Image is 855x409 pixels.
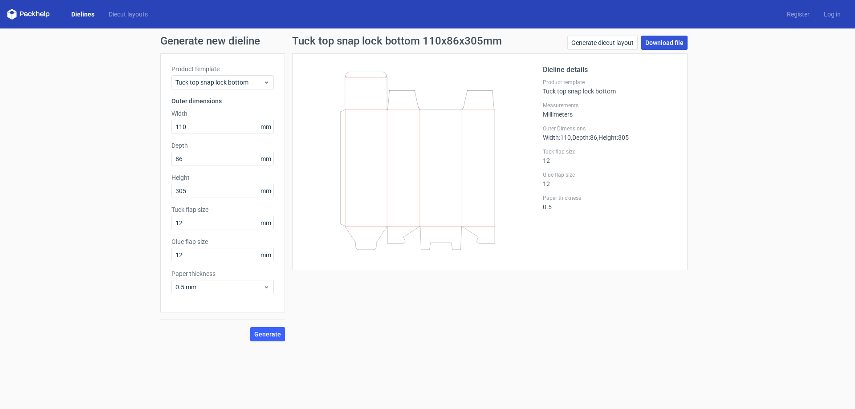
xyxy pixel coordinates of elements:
span: Generate [254,331,281,337]
label: Glue flap size [543,171,676,178]
a: Log in [817,10,848,19]
span: mm [258,248,273,262]
label: Glue flap size [171,237,274,246]
span: , Height : 305 [597,134,629,141]
label: Width [171,109,274,118]
a: Generate diecut layout [567,36,638,50]
label: Tuck flap size [543,148,676,155]
div: 0.5 [543,194,676,211]
span: Tuck top snap lock bottom [175,78,263,87]
label: Tuck flap size [171,205,274,214]
label: Measurements [543,102,676,109]
label: Product template [543,79,676,86]
button: Generate [250,327,285,341]
a: Download file [641,36,688,50]
h1: Generate new dieline [160,36,695,46]
span: mm [258,120,273,134]
label: Product template [171,65,274,73]
a: Diecut layouts [102,10,155,19]
label: Outer Dimensions [543,125,676,132]
div: Millimeters [543,102,676,118]
div: Tuck top snap lock bottom [543,79,676,95]
div: 12 [543,171,676,187]
a: Register [780,10,817,19]
span: mm [258,216,273,230]
span: mm [258,184,273,198]
h1: Tuck top snap lock bottom 110x86x305mm [292,36,502,46]
a: Dielines [64,10,102,19]
span: 0.5 mm [175,283,263,292]
label: Paper thickness [171,269,274,278]
label: Depth [171,141,274,150]
span: Width : 110 [543,134,571,141]
h2: Dieline details [543,65,676,75]
label: Paper thickness [543,194,676,202]
label: Height [171,173,274,182]
h3: Outer dimensions [171,97,274,105]
span: , Depth : 86 [571,134,597,141]
span: mm [258,152,273,166]
div: 12 [543,148,676,164]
